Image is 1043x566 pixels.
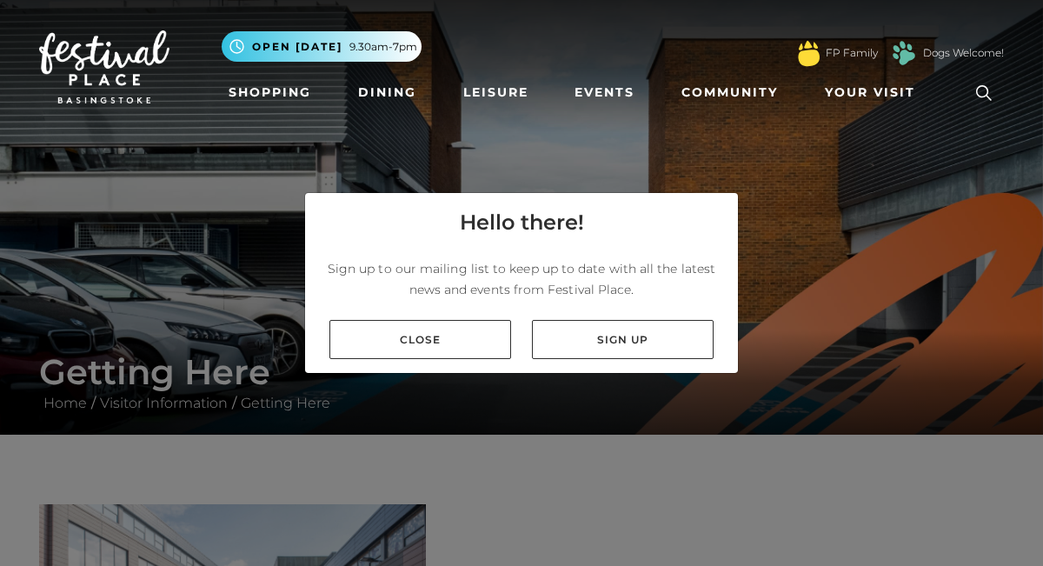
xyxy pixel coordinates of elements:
h4: Hello there! [460,207,584,238]
span: Your Visit [825,83,915,102]
span: Open [DATE] [252,39,342,55]
a: Sign up [532,320,714,359]
a: Leisure [456,77,535,109]
button: Open [DATE] 9.30am-7pm [222,31,422,62]
img: Festival Place Logo [39,30,169,103]
a: FP Family [826,45,878,61]
a: Dogs Welcome! [923,45,1004,61]
span: 9.30am-7pm [349,39,417,55]
a: Your Visit [818,77,931,109]
a: Dining [351,77,423,109]
p: Sign up to our mailing list to keep up to date with all the latest news and events from Festival ... [319,258,724,300]
a: Shopping [222,77,318,109]
a: Events [568,77,641,109]
a: Community [674,77,785,109]
a: Close [329,320,511,359]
